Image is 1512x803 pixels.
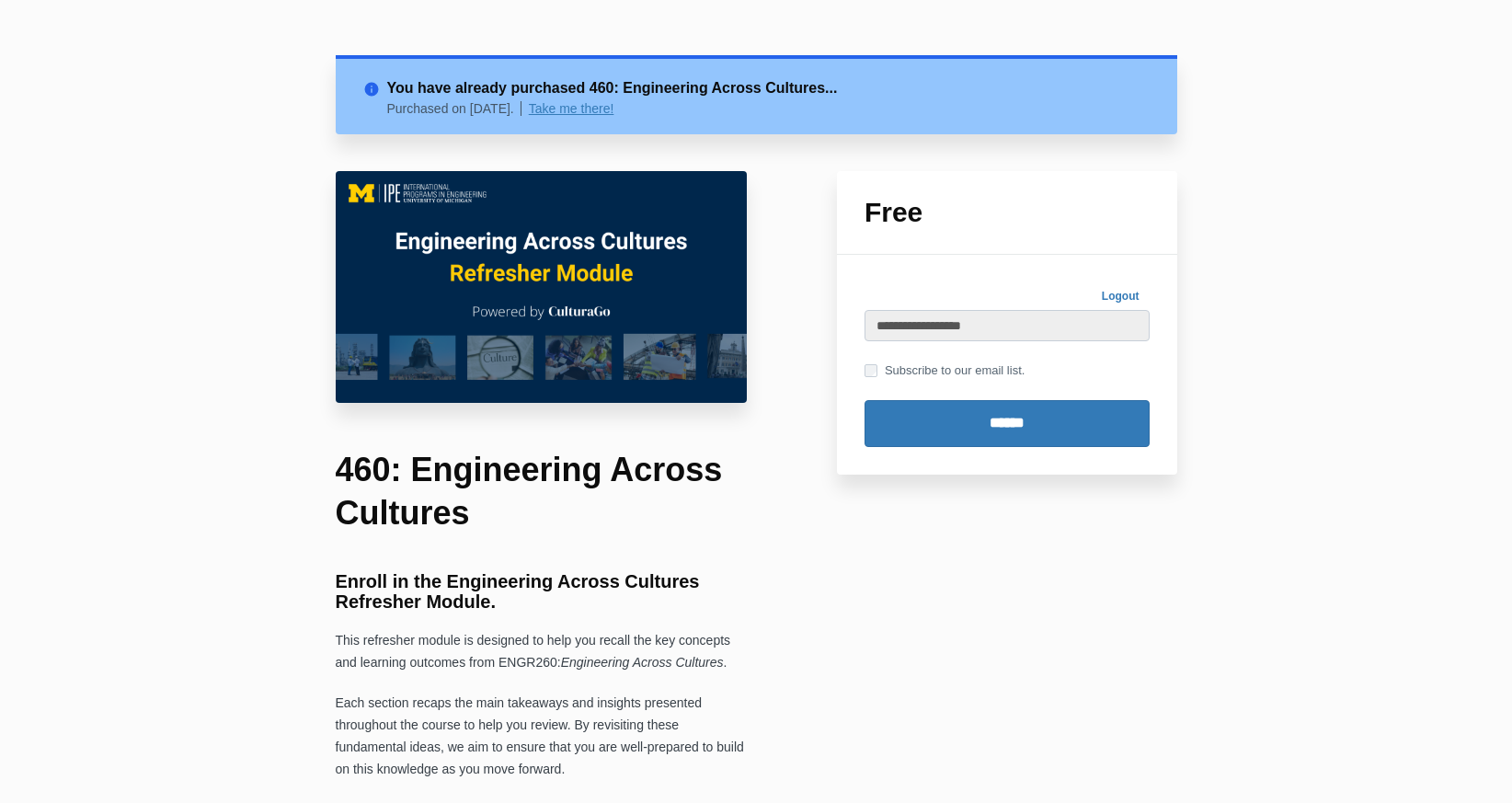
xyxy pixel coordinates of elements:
input: Subscribe to our email list. [865,364,877,377]
img: c0f10fc-c575-6ff0-c716-7a6e5a06d1b5_EAC_460_Main_Image.png [336,171,748,403]
h1: 460: Engineering Across Cultures [336,449,748,535]
p: Purchased on [DATE]. [387,101,522,116]
h1: Free [865,199,1150,226]
span: Engineering Across Cultures [561,655,724,670]
span: This refresher module is designed to help you recall the key concepts and learning outcomes from ... [336,633,731,670]
h3: Enroll in the Engineering Across Cultures Refresher Module. [336,571,748,612]
i: info [363,77,387,94]
label: Subscribe to our email list. [865,361,1025,381]
span: the course to help you review. By revisiting these fundamental ideas, we aim to ensure that you a... [336,717,744,776]
span: . [724,655,727,670]
span: Each section recaps the main takeaways and insights presented throughout [336,695,702,732]
a: Take me there! [529,101,614,116]
h2: You have already purchased 460: Engineering Across Cultures... [387,77,1150,99]
a: Logout [1092,282,1150,310]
